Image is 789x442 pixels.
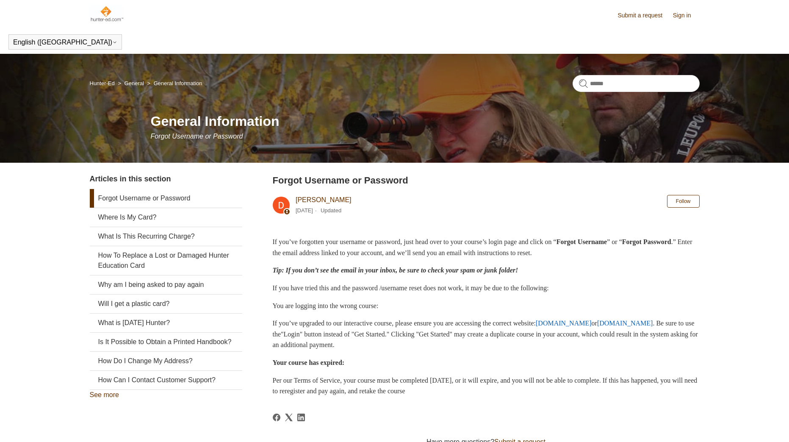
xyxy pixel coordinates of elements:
svg: Share this page on LinkedIn [297,414,305,421]
a: Where Is My Card? [90,208,242,227]
span: Forgot Username or Password [151,133,243,140]
p: If you’ve upgraded to our interactive course, please ensure you are accessing the correct website... [273,318,700,350]
li: General Information [145,80,202,86]
strong: Your course has expired: [273,359,345,366]
p: Per our Terms of Service, your course must be completed [DATE], or it will expire, and you will n... [273,375,700,397]
strong: Forgot Password [622,238,671,245]
li: General [116,80,145,86]
a: Will I get a plastic card? [90,295,242,313]
strong: Forgot Username [556,238,607,245]
a: [PERSON_NAME] [296,196,352,203]
h2: Forgot Username or Password [273,173,700,187]
button: Follow Article [667,195,700,208]
li: Hunter-Ed [90,80,116,86]
span: Articles in this section [90,175,171,183]
a: General [125,80,144,86]
a: [DOMAIN_NAME] [597,320,653,327]
img: Hunter-Ed Help Center home page [90,5,124,22]
h1: General Information [151,111,700,131]
em: Tip: If you don’t see the email in your inbox, be sure to check your spam or junk folder! [273,267,518,274]
a: Facebook [273,414,280,421]
p: If you have tried this and the password /username reset does not work, it may be due to the follo... [273,283,700,294]
input: Search [573,75,700,92]
a: Forgot Username or Password [90,189,242,208]
a: General Information [154,80,202,86]
button: English ([GEOGRAPHIC_DATA]) [13,39,117,46]
a: How To Replace a Lost or Damaged Hunter Education Card [90,246,242,275]
svg: Share this page on Facebook [273,414,280,421]
svg: Share this page on X Corp [285,414,293,421]
a: Submit a request [617,11,671,20]
a: [DOMAIN_NAME] [536,320,592,327]
a: See more [90,391,119,398]
a: Hunter-Ed [90,80,115,86]
p: If you’ve forgotten your username or password, just head over to your course’s login page and cli... [273,236,700,258]
a: What is [DATE] Hunter? [90,314,242,332]
a: Why am I being asked to pay again [90,275,242,294]
a: X Corp [285,414,293,421]
p: You are logging into the wrong course: [273,300,700,311]
a: Sign in [673,11,700,20]
a: How Can I Contact Customer Support? [90,371,242,389]
a: LinkedIn [297,414,305,421]
time: 05/20/2025, 17:25 [296,207,313,214]
a: Is It Possible to Obtain a Printed Handbook? [90,333,242,351]
a: What Is This Recurring Charge? [90,227,242,246]
a: How Do I Change My Address? [90,352,242,370]
li: Updated [321,207,341,214]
